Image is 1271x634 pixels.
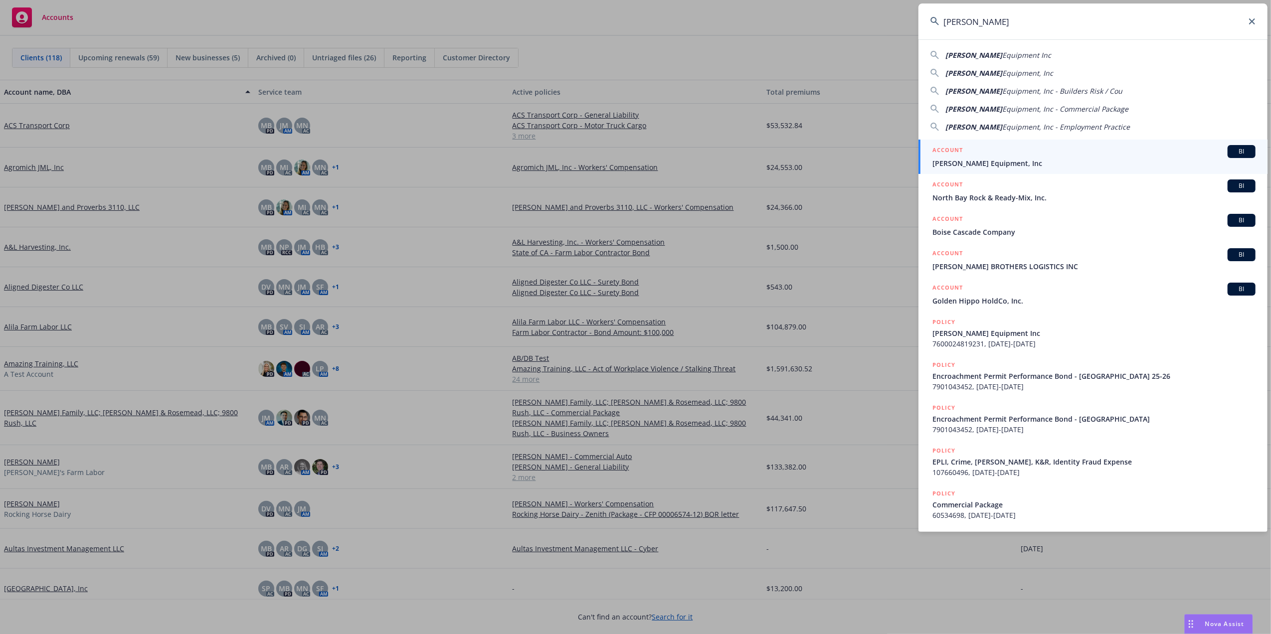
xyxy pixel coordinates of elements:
[932,424,1256,435] span: 7901043452, [DATE]-[DATE]
[932,192,1256,203] span: North Bay Rock & Ready-Mix, Inc.
[932,338,1256,349] span: 7600024819231, [DATE]-[DATE]
[932,360,955,370] h5: POLICY
[1002,68,1053,78] span: Equipment, Inc
[918,440,1268,483] a: POLICYEPLI, Crime, [PERSON_NAME], K&R, Identity Fraud Expense107660496, [DATE]-[DATE]
[1232,285,1252,294] span: BI
[932,145,963,157] h5: ACCOUNT
[932,510,1256,520] span: 60534698, [DATE]-[DATE]
[1002,122,1130,132] span: Equipment, Inc - Employment Practice
[932,179,963,191] h5: ACCOUNT
[932,227,1256,237] span: Boise Cascade Company
[932,248,963,260] h5: ACCOUNT
[1232,147,1252,156] span: BI
[918,243,1268,277] a: ACCOUNTBI[PERSON_NAME] BROTHERS LOGISTICS INC
[932,414,1256,424] span: Encroachment Permit Performance Bond - [GEOGRAPHIC_DATA]
[918,3,1268,39] input: Search...
[945,50,1002,60] span: [PERSON_NAME]
[932,158,1256,168] span: [PERSON_NAME] Equipment, Inc
[945,122,1002,132] span: [PERSON_NAME]
[918,208,1268,243] a: ACCOUNTBIBoise Cascade Company
[945,86,1002,96] span: [PERSON_NAME]
[932,261,1256,272] span: [PERSON_NAME] BROTHERS LOGISTICS INC
[1002,86,1122,96] span: Equipment, Inc - Builders Risk / Cou
[932,381,1256,392] span: 7901043452, [DATE]-[DATE]
[918,174,1268,208] a: ACCOUNTBINorth Bay Rock & Ready-Mix, Inc.
[932,328,1256,338] span: [PERSON_NAME] Equipment Inc
[932,283,963,295] h5: ACCOUNT
[945,104,1002,114] span: [PERSON_NAME]
[918,140,1268,174] a: ACCOUNTBI[PERSON_NAME] Equipment, Inc
[1232,181,1252,190] span: BI
[918,277,1268,312] a: ACCOUNTBIGolden Hippo HoldCo, Inc.
[918,354,1268,397] a: POLICYEncroachment Permit Performance Bond - [GEOGRAPHIC_DATA] 25-267901043452, [DATE]-[DATE]
[1185,615,1197,634] div: Drag to move
[918,483,1268,526] a: POLICYCommercial Package60534698, [DATE]-[DATE]
[932,446,955,456] h5: POLICY
[932,296,1256,306] span: Golden Hippo HoldCo, Inc.
[1232,216,1252,225] span: BI
[932,214,963,226] h5: ACCOUNT
[932,403,955,413] h5: POLICY
[1002,50,1051,60] span: Equipment Inc
[932,488,955,498] h5: POLICY
[932,457,1256,467] span: EPLI, Crime, [PERSON_NAME], K&R, Identity Fraud Expense
[945,68,1002,78] span: [PERSON_NAME]
[932,467,1256,477] span: 107660496, [DATE]-[DATE]
[1232,250,1252,259] span: BI
[1184,614,1253,634] button: Nova Assist
[1002,104,1128,114] span: Equipment, Inc - Commercial Package
[932,371,1256,381] span: Encroachment Permit Performance Bond - [GEOGRAPHIC_DATA] 25-26
[932,499,1256,510] span: Commercial Package
[1205,620,1245,628] span: Nova Assist
[932,317,955,327] h5: POLICY
[918,397,1268,440] a: POLICYEncroachment Permit Performance Bond - [GEOGRAPHIC_DATA]7901043452, [DATE]-[DATE]
[918,312,1268,354] a: POLICY[PERSON_NAME] Equipment Inc7600024819231, [DATE]-[DATE]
